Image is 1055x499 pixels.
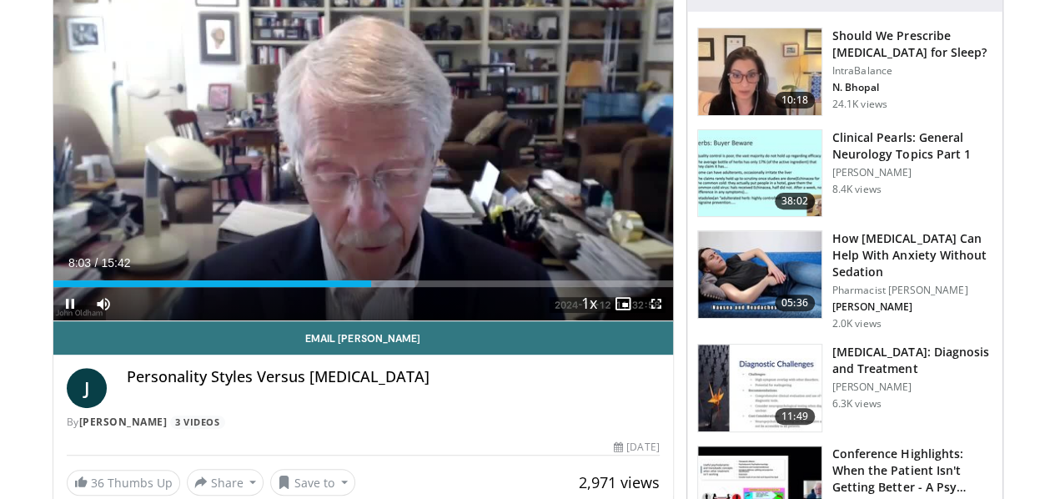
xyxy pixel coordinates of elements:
[95,256,98,270] span: /
[573,287,606,320] button: Playback Rate
[579,472,660,492] span: 2,971 views
[67,470,180,496] a: 36 Thumbs Up
[832,129,992,163] h3: Clinical Pearls: General Neurology Topics Part 1
[101,256,130,270] span: 15:42
[832,397,882,411] p: 6.3K views
[775,295,815,311] span: 05:36
[832,446,992,496] h3: Conference Highlights: When the Patient Isn't Getting Better - A Psy…
[832,284,992,297] p: Pharmacist [PERSON_NAME]
[187,469,264,496] button: Share
[270,469,355,496] button: Save to
[68,256,91,270] span: 8:03
[832,300,992,314] p: [PERSON_NAME]
[91,475,104,491] span: 36
[832,183,882,196] p: 8.4K views
[775,193,815,209] span: 38:02
[127,368,660,386] h4: Personality Styles Versus [MEDICAL_DATA]
[832,317,882,330] p: 2.0K views
[832,230,992,280] h3: How [MEDICAL_DATA] Can Help With Anxiety Without Sedation
[53,321,673,355] a: Email [PERSON_NAME]
[614,440,659,455] div: [DATE]
[53,280,673,287] div: Progress Bar
[832,166,992,179] p: [PERSON_NAME]
[170,416,225,430] a: 3 Videos
[698,345,821,431] img: 6e0bc43b-d42b-409a-85fd-0f454729f2ca.150x105_q85_crop-smart_upscale.jpg
[832,64,992,78] p: IntraBalance
[832,81,992,94] p: N. Bhopal
[832,344,992,377] h3: [MEDICAL_DATA]: Diagnosis and Treatment
[697,28,992,116] a: 10:18 Should We Prescribe [MEDICAL_DATA] for Sleep? IntraBalance N. Bhopal 24.1K views
[53,287,87,320] button: Pause
[606,287,640,320] button: Enable picture-in-picture mode
[775,408,815,425] span: 11:49
[67,368,107,408] a: J
[698,28,821,115] img: f7087805-6d6d-4f4e-b7c8-917543aa9d8d.150x105_q85_crop-smart_upscale.jpg
[67,415,660,430] div: By
[640,287,673,320] button: Fullscreen
[775,92,815,108] span: 10:18
[832,98,887,111] p: 24.1K views
[832,381,992,394] p: [PERSON_NAME]
[698,231,821,318] img: 7bfe4765-2bdb-4a7e-8d24-83e30517bd33.150x105_q85_crop-smart_upscale.jpg
[832,28,992,61] h3: Should We Prescribe [MEDICAL_DATA] for Sleep?
[79,415,168,429] a: [PERSON_NAME]
[697,129,992,218] a: 38:02 Clinical Pearls: General Neurology Topics Part 1 [PERSON_NAME] 8.4K views
[87,287,120,320] button: Mute
[697,344,992,432] a: 11:49 [MEDICAL_DATA]: Diagnosis and Treatment [PERSON_NAME] 6.3K views
[697,230,992,330] a: 05:36 How [MEDICAL_DATA] Can Help With Anxiety Without Sedation Pharmacist [PERSON_NAME] [PERSON_...
[698,130,821,217] img: 91ec4e47-6cc3-4d45-a77d-be3eb23d61cb.150x105_q85_crop-smart_upscale.jpg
